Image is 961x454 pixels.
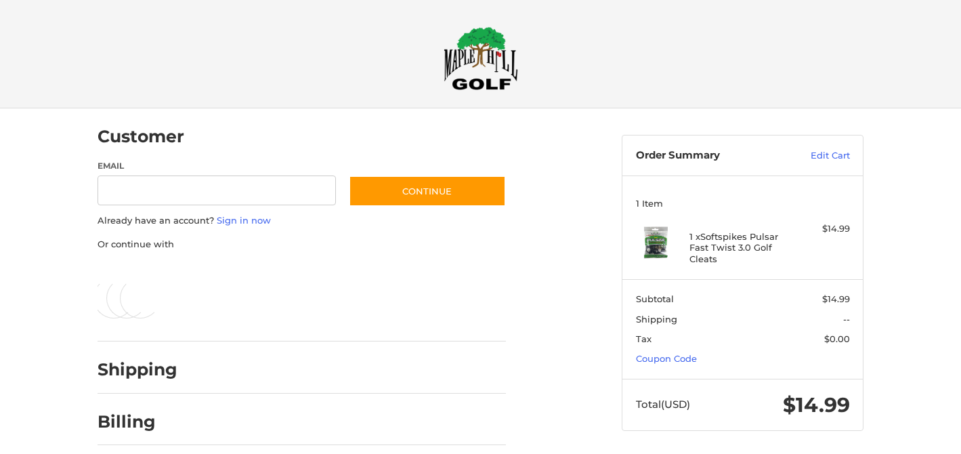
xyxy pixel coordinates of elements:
span: -- [843,314,850,325]
span: Shipping [636,314,677,325]
h2: Shipping [98,359,177,380]
button: Continue [349,176,506,207]
span: $14.99 [822,293,850,304]
div: $14.99 [796,222,850,236]
a: Coupon Code [636,353,697,364]
p: Already have an account? [98,214,506,228]
h3: Order Summary [636,149,782,163]
a: Sign in now [217,215,271,226]
h2: Customer [98,126,184,147]
span: $14.99 [783,392,850,417]
label: Email [98,160,336,172]
p: Or continue with [98,238,506,251]
a: Edit Cart [782,149,850,163]
span: $0.00 [824,333,850,344]
iframe: Gorgias live chat messenger [14,396,161,440]
h4: 1 x Softspikes Pulsar Fast Twist 3.0 Golf Cleats [689,231,793,264]
img: Maple Hill Golf [444,26,518,90]
span: Subtotal [636,293,674,304]
span: Total (USD) [636,398,690,411]
h3: 1 Item [636,198,850,209]
span: Tax [636,333,652,344]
